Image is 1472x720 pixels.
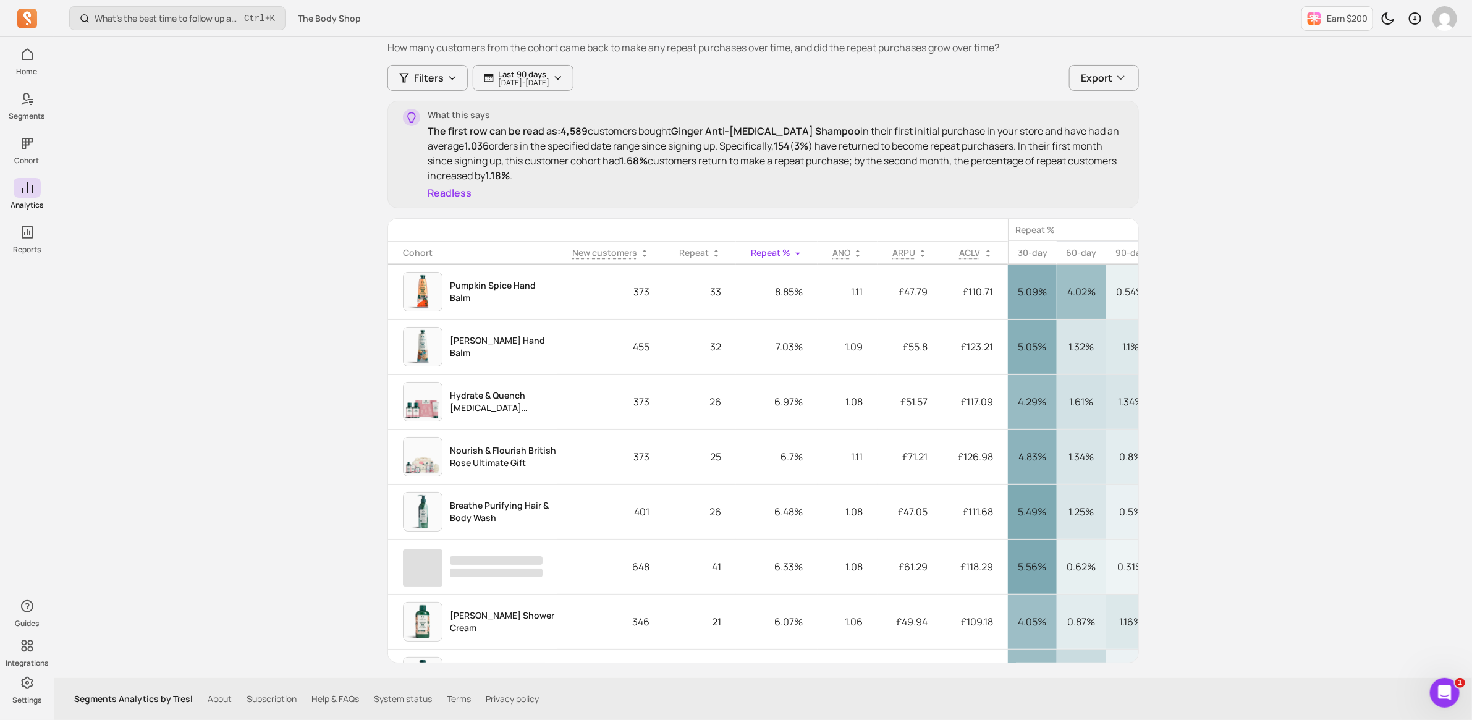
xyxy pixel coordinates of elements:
span: ‌ [450,569,543,577]
p: 55 [664,662,736,692]
p: £49.94 [878,607,942,637]
p: 1.11 [818,277,878,307]
p: 1.11 [818,442,878,472]
p: 1.1% [1116,339,1145,354]
p: £49.61 [878,662,942,692]
span: 1.036 [464,139,489,153]
p: Hydrate & Quench [MEDICAL_DATA] Skincare Gift [450,389,557,414]
span: Filters [414,70,444,85]
p: 32 [664,332,736,362]
th: 30-day [1008,242,1057,265]
p: 25 [664,442,736,472]
p: [PERSON_NAME] Shower Cream [450,609,557,634]
th: Toggle SortBy [878,242,942,265]
p: £47.79 [878,277,942,307]
p: What this says [428,109,1123,121]
p: 346 [557,607,664,637]
p: 1.08 [818,387,878,417]
p: 1.06 [818,607,878,637]
p: £118.29 [942,552,1008,582]
a: Subscription [247,693,297,705]
span: Ginger Anti-[MEDICAL_DATA] Shampoo [671,124,860,138]
span: New customers [572,247,637,258]
p: Guides [15,619,39,629]
p: 0.87% [1067,614,1096,629]
p: £61.29 [878,552,942,582]
p: 648 [557,552,664,582]
a: Privacy policy [486,693,539,705]
p: 33 [664,277,736,307]
p: 7.03% [736,332,818,362]
p: [PERSON_NAME] Hand Balm [450,334,557,359]
span: 4,589 [560,124,588,138]
th: Toggle SortBy [664,242,736,265]
p: Last 90 days [498,69,549,79]
th: Repeat % [1008,219,1155,242]
p: 373 [557,442,664,472]
p: £111.68 [942,497,1008,527]
a: Terms [447,693,471,705]
span: The first row can be read as: [428,124,560,138]
span: ‌ [403,549,442,587]
p: 373 [557,387,664,417]
p: 6.97% [736,387,818,417]
p: 6.7% [736,442,818,472]
button: Export [1069,65,1139,91]
button: Last 90 days[DATE]-[DATE] [473,65,573,91]
kbd: K [270,14,275,23]
p: Home [17,67,38,77]
p: Earn $200 [1327,12,1368,25]
p: 0.31% [1116,559,1145,574]
p: 1.32% [1067,339,1096,354]
p: 0.54% [1116,284,1145,299]
p: Pumpkin Spice Hand Balm [450,279,557,304]
p: Integrations [6,658,48,668]
button: Filters [387,65,468,91]
kbd: Ctrl [244,12,265,25]
p: £47.05 [878,497,942,527]
p: 5.49% [1018,504,1047,519]
p: 401 [557,497,664,527]
button: Readless [428,185,472,200]
p: Analytics [11,200,43,210]
button: Toggle dark mode [1376,6,1400,31]
button: Guides [14,594,41,631]
img: cohort product [404,383,442,421]
p: £114.09 [942,662,1008,692]
p: 1.16% [1116,614,1145,629]
p: £123.21 [942,332,1008,362]
p: 26 [664,497,736,527]
p: Nourish & Flourish British Rose Ultimate Gift [450,444,557,469]
p: £110.71 [942,277,1008,307]
p: £51.57 [878,387,942,417]
p: 4.83% [1018,449,1047,464]
img: avatar [1432,6,1457,31]
span: Export [1081,70,1112,85]
p: 4.29% [1018,394,1047,409]
img: cohort product [404,603,442,641]
p: 6.33% [736,552,818,582]
p: 1.09 [818,332,878,362]
p: 4.02% [1067,284,1096,299]
p: 6.48% [736,497,818,527]
img: cohort product [404,658,442,696]
p: What’s the best time to follow up after a first order? [95,12,239,25]
a: About [208,693,232,705]
a: System status [374,693,432,705]
p: Cohort [15,156,40,166]
p: 26 [664,387,736,417]
p: [DATE] - [DATE] [498,79,549,87]
p: 455 [557,332,664,362]
span: 1.68% [620,154,648,167]
p: 6.07% [736,607,818,637]
p: 0.5% [1116,504,1145,519]
p: 1.25% [1067,504,1096,519]
th: Toggle SortBy [557,242,664,265]
p: 41 [664,552,736,582]
p: 373 [557,277,664,307]
p: Segments [9,111,45,121]
th: 90-day [1106,242,1155,265]
p: £117.09 [942,387,1008,417]
button: Earn $200 [1301,6,1373,31]
a: Help & FAQs [311,693,359,705]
